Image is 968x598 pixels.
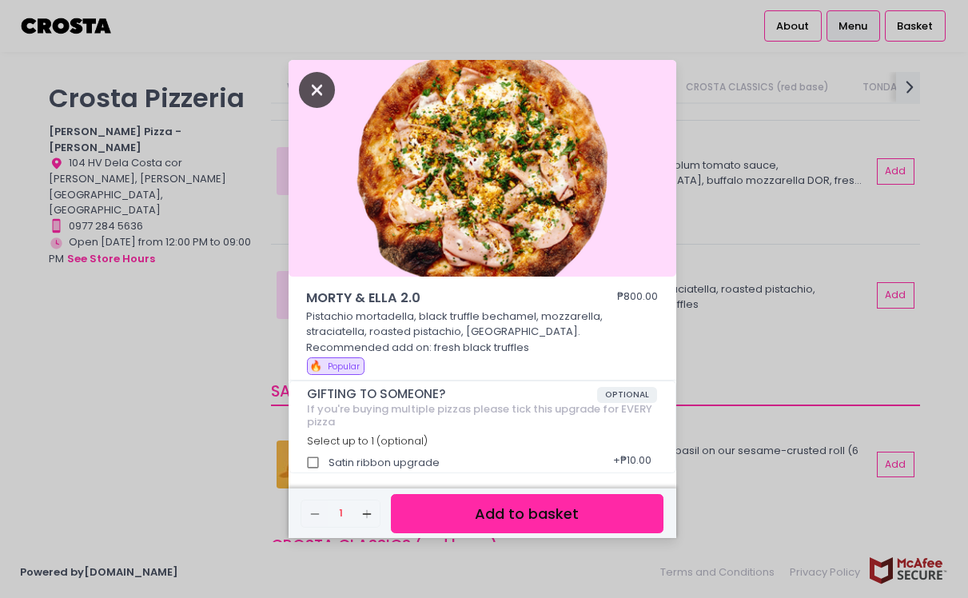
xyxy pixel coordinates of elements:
[307,403,657,428] div: If you're buying multiple pizzas please tick this upgrade for EVERY pizza
[597,387,657,403] span: OPTIONAL
[289,60,676,277] img: MORTY & ELLA 2.0
[391,494,663,533] button: Add to basket
[306,289,570,308] span: MORTY & ELLA 2.0
[306,309,658,356] p: Pistachio mortadella, black truffle bechamel, mozzarella, straciatella, roasted pistachio, [GEOGR...
[307,434,428,448] span: Select up to 1 (optional)
[617,289,658,308] div: ₱800.00
[608,448,657,478] div: + ₱10.00
[309,358,322,373] span: 🔥
[307,387,597,401] span: GIFTING TO SOMEONE?
[299,81,336,97] button: Close
[328,361,360,373] span: Popular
